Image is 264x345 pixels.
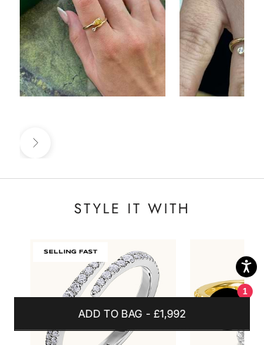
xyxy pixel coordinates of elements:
span: Add to bag [78,306,142,323]
span: SELLING FAST [33,242,108,262]
button: Add to bag-£1,992 [14,297,250,331]
p: STYLE IT WITH [20,199,244,220]
span: £1,992 [153,306,186,323]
